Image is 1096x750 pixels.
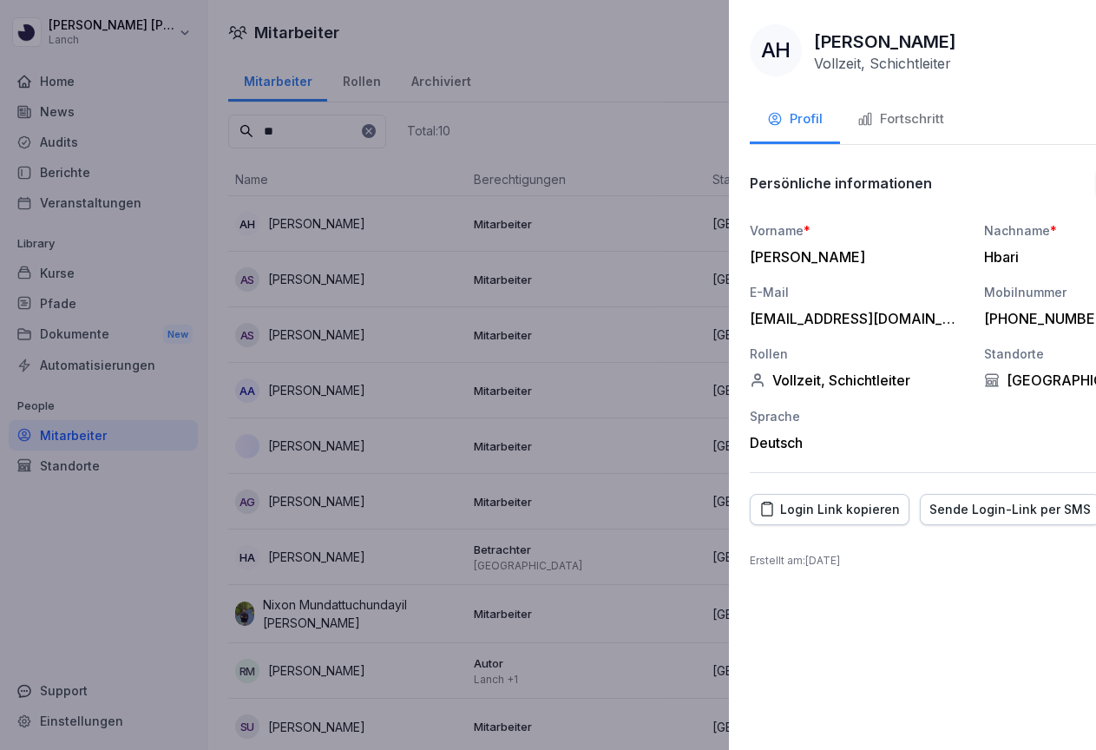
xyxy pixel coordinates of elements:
div: E-Mail [750,283,967,301]
div: Fortschritt [857,109,944,129]
div: Sende Login-Link per SMS [929,500,1091,519]
p: Vollzeit, Schichtleiter [814,55,951,72]
button: Login Link kopieren [750,494,909,525]
button: Fortschritt [840,97,961,144]
div: AH [750,24,802,76]
div: Rollen [750,345,967,363]
div: Vorname [750,221,967,240]
div: Deutsch [750,434,967,451]
div: Sprache [750,407,967,425]
div: Profil [767,109,823,129]
button: Profil [750,97,840,144]
div: [EMAIL_ADDRESS][DOMAIN_NAME] [750,310,958,327]
div: Login Link kopieren [759,500,900,519]
div: [PERSON_NAME] [750,248,958,266]
p: [PERSON_NAME] [814,29,956,55]
div: Vollzeit, Schichtleiter [750,372,967,389]
p: Persönliche informationen [750,174,932,192]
